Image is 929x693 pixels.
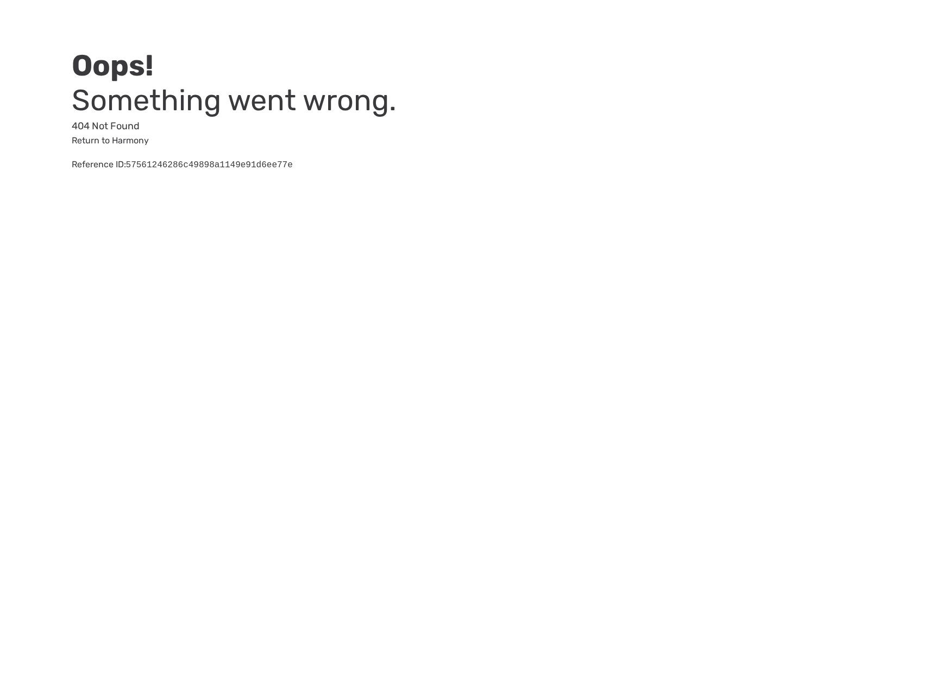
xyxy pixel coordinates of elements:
p: 404 Not Found [72,118,429,134]
pre: 57561246286c49898a1149e91d6ee77e [126,160,293,170]
div: Reference ID: [72,158,429,172]
h2: Oops! [72,48,429,83]
a: Return to Harmony [72,135,149,146]
h3: Something went wrong. [72,83,429,118]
